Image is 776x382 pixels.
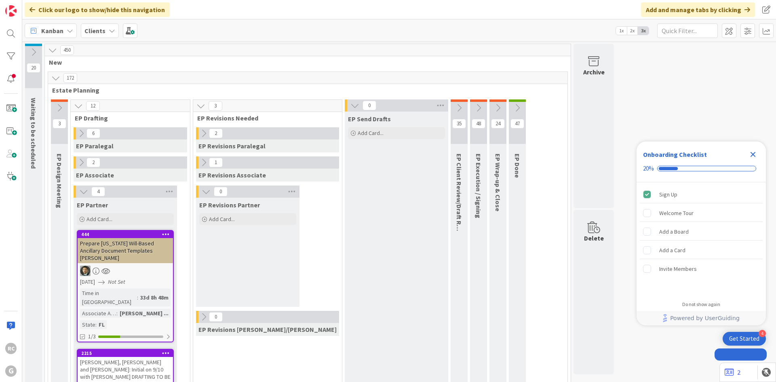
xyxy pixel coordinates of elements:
span: 4 [91,187,105,196]
span: EP Partner [77,201,108,209]
span: 12 [86,101,100,111]
span: 1 [209,158,223,167]
span: Add Card... [209,215,235,223]
div: Archive [583,67,605,77]
b: Clients [84,27,105,35]
span: 35 [452,119,466,129]
span: Powered by UserGuiding [670,313,740,323]
i: Not Set [108,278,125,285]
span: EP Revisions Paralegal [198,142,266,150]
span: EP Revisions Brad/Jonas [198,325,337,333]
span: 48 [472,119,485,129]
div: Welcome Tour [659,208,694,218]
span: 450 [60,45,74,55]
div: 444Prepare [US_STATE] Will-Based Ancillary Document Templates [PERSON_NAME] [78,231,173,263]
div: 2215 [78,350,173,357]
div: Do not show again [682,301,720,308]
div: Associate Assigned [80,309,116,318]
div: 444 [81,232,173,237]
span: 2 [86,158,100,167]
div: Onboarding Checklist [643,150,707,159]
div: CG [78,266,173,276]
span: 24 [491,119,505,129]
div: FL [97,320,107,329]
span: 1/3 [88,332,96,341]
span: EP Done [513,154,521,178]
div: RC [5,343,17,354]
div: 4 [759,330,766,337]
div: State [80,320,95,329]
div: Checklist progress: 20% [643,165,759,172]
span: 2x [627,27,638,35]
div: Checklist Container [637,141,766,325]
div: Get Started [729,335,759,343]
span: 172 [63,73,77,83]
input: Quick Filter... [657,23,718,38]
div: Add a Card [659,245,685,255]
div: Invite Members is incomplete. [640,260,763,278]
span: 2 [209,129,223,138]
span: : [137,293,138,302]
img: Visit kanbanzone.com [5,5,17,17]
span: EP Send Drafts [348,115,391,123]
span: EP Revisions Needed [197,114,332,122]
span: 6 [86,129,100,138]
div: [PERSON_NAME] ... [118,309,171,318]
span: Add Card... [86,215,112,223]
span: EP Execution / Signing [474,154,483,218]
div: Delete [584,233,604,243]
div: Add a Board is incomplete. [640,223,763,241]
span: 3x [638,27,649,35]
span: EP Design Meeting [55,154,63,208]
span: EP Revisions Partner [199,201,260,209]
span: EP Paralegal [76,142,114,150]
span: Kanban [41,26,63,36]
div: Add and manage tabs by clicking [641,2,755,17]
span: : [116,309,118,318]
div: 444 [78,231,173,238]
span: EP Associate [76,171,114,179]
div: Invite Members [659,264,697,274]
span: EP Wrap-up & Close [494,154,502,211]
div: Open Get Started checklist, remaining modules: 4 [723,332,766,346]
div: Footer [637,311,766,325]
span: EP Revisions Associate [198,171,266,179]
span: 20 [27,63,40,73]
span: 3 [209,101,222,111]
span: : [95,320,97,329]
div: 20% [643,165,654,172]
span: 3 [53,119,66,129]
div: Add a Board [659,227,689,236]
span: 47 [510,119,524,129]
div: Close Checklist [746,148,759,161]
div: 2215 [81,350,173,356]
a: 444Prepare [US_STATE] Will-Based Ancillary Document Templates [PERSON_NAME]CG[DATE]Not SetTime in... [77,230,174,342]
div: Click our logo to show/hide this navigation [25,2,170,17]
span: Waiting to be scheduled [30,98,38,169]
span: 0 [209,312,223,322]
span: 1x [616,27,627,35]
div: Welcome Tour is incomplete. [640,204,763,222]
span: 0 [363,101,376,110]
div: Sign Up is complete. [640,186,763,203]
span: Estate Planning [52,86,557,94]
img: CG [80,266,91,276]
div: Prepare [US_STATE] Will-Based Ancillary Document Templates [PERSON_NAME] [78,238,173,263]
span: New [49,58,561,66]
span: 0 [214,187,228,196]
div: Add a Card is incomplete. [640,241,763,259]
span: [DATE] [80,278,95,286]
div: 33d 8h 48m [138,293,171,302]
div: G [5,365,17,377]
span: EP Drafting [75,114,180,122]
a: Powered by UserGuiding [641,311,762,325]
div: Sign Up [659,190,677,199]
span: EP Client Review/Draft Review Meeting [455,154,463,267]
div: Time in [GEOGRAPHIC_DATA] [80,289,137,306]
a: 2 [725,367,740,377]
span: Add Card... [358,129,384,137]
div: Checklist items [637,182,766,296]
